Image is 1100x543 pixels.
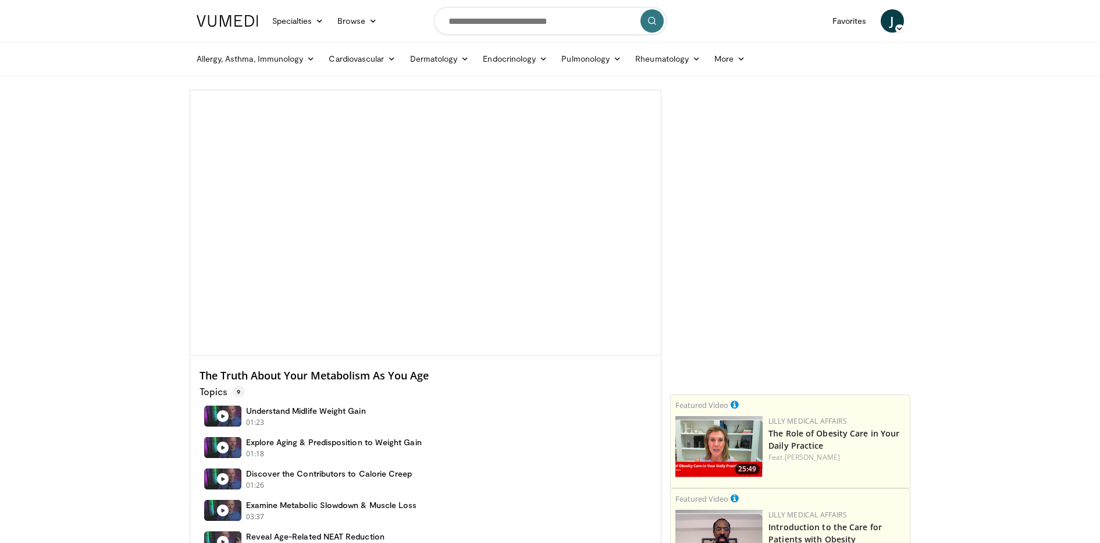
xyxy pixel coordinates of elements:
[246,437,422,448] h4: Explore Aging & Predisposition to Weight Gain
[675,494,728,504] small: Featured Video
[434,7,667,35] input: Search topics, interventions
[703,242,878,388] iframe: Advertisement
[675,400,728,410] small: Featured Video
[246,406,366,416] h4: Understand Midlife Weight Gain
[322,47,403,70] a: Cardiovascular
[768,416,847,426] a: Lilly Medical Affairs
[403,47,476,70] a: Dermatology
[200,370,652,382] h4: The Truth About Your Metabolism As You Age
[246,449,265,459] p: 01:18
[785,452,840,462] a: [PERSON_NAME]
[768,510,847,520] a: Lilly Medical Affairs
[825,9,874,33] a: Favorites
[246,469,412,479] h4: Discover the Contributors to Calorie Creep
[768,428,899,451] a: The Role of Obesity Care in Your Daily Practice
[707,47,752,70] a: More
[200,386,245,398] p: Topics
[703,90,878,235] iframe: Advertisement
[197,15,258,27] img: VuMedi Logo
[190,47,322,70] a: Allergy, Asthma, Immunology
[246,417,265,428] p: 01:23
[628,47,707,70] a: Rheumatology
[246,500,417,510] h4: Examine Metabolic Slowdown & Muscle Loss
[246,480,265,491] p: 01:26
[881,9,904,33] a: J
[232,386,245,398] span: 9
[190,90,661,356] video-js: Video Player
[330,9,384,33] a: Browse
[554,47,628,70] a: Pulmonology
[246,531,385,542] h4: Reveal Age-Related NEAT Reduction
[476,47,554,70] a: Endocrinology
[246,512,265,522] p: 03:37
[768,452,905,463] div: Feat.
[675,416,763,477] a: 25:49
[675,416,763,477] img: e1208b6b-349f-4914-9dd7-f97803bdbf1d.png.150x105_q85_crop-smart_upscale.png
[735,464,760,474] span: 25:49
[265,9,331,33] a: Specialties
